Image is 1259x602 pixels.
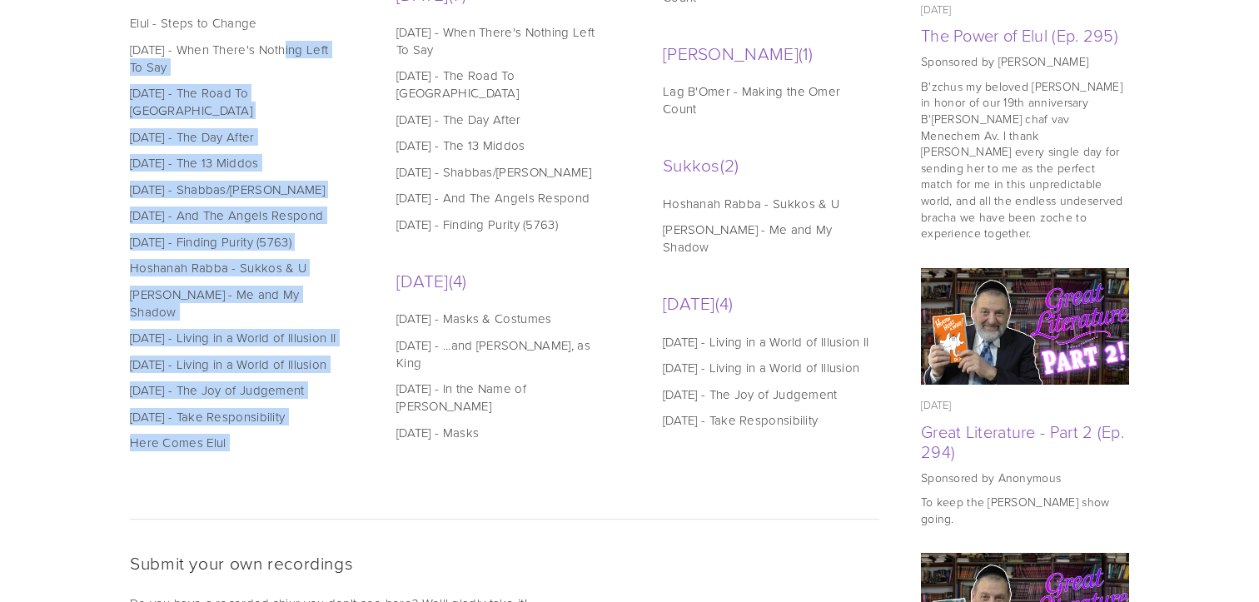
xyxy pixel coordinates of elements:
p: B'zchus my beloved [PERSON_NAME] in honor of our 19th anniversary B'[PERSON_NAME] chaf vav Menech... [921,78,1129,241]
a: [DATE] - The 13 Middos [396,137,609,154]
a: Hoshanah Rabba - Sukkos & U [130,259,342,276]
a: [DATE] - The Road To [GEOGRAPHIC_DATA] [130,84,342,119]
a: [DATE] - Finding Purity (5763) [396,216,609,233]
a: [DATE] - Shabbas/[PERSON_NAME] [396,163,609,181]
a: Lag B'Omer - Making the Omer Count [663,82,875,117]
a: [DATE]4 [396,268,613,292]
a: [DATE] - Living in a World of Illusion II [130,329,342,346]
a: [DATE] - Take Responsibility [663,411,875,429]
span: 4 [449,268,467,292]
a: Elul - Steps to Change [130,14,342,32]
a: Great Literature - Part 2 (Ep. 294) [921,420,1124,463]
a: [PERSON_NAME] - Me and My Shadow [663,221,875,256]
img: Great Literature - Part 2 (Ep. 294) [921,268,1130,386]
a: [DATE] - The 13 Middos [130,154,342,172]
h2: Submit your own recordings [130,552,879,573]
span: 4 [715,291,734,315]
a: [DATE] - And The Angels Respond [130,206,342,224]
a: Hoshanah Rabba - Sukkos & U [663,195,875,212]
span: 2 [720,152,739,177]
span: 1 [799,41,813,65]
a: [DATE] - ...and [PERSON_NAME], as King [396,336,609,371]
a: [DATE] - Masks [396,424,609,441]
a: [DATE] - The Road To [GEOGRAPHIC_DATA] [396,67,609,102]
a: [DATE] - In the Name of [PERSON_NAME] [396,380,609,415]
a: Great Literature - Part 2 (Ep. 294) [921,268,1129,386]
a: [DATE] - Living in a World of Illusion [663,359,875,376]
a: [DATE] - Finding Purity (5763) [130,233,342,251]
time: [DATE] [921,397,952,412]
p: Sponsored by [PERSON_NAME] [921,53,1129,70]
a: [DATE]4 [663,291,879,315]
a: [DATE] - Take Responsibility [130,408,342,425]
p: To keep the [PERSON_NAME] show going. [921,494,1129,526]
a: [DATE] - The Joy of Judgement [130,381,342,399]
a: Here Comes Elul [130,434,342,451]
a: [DATE] - The Day After [396,111,609,128]
time: [DATE] [921,2,952,17]
a: Sukkos2 [663,152,879,177]
a: [DATE] - When There's Nothing Left To Say [396,23,609,58]
a: [DATE] - Living in a World of Illusion [130,356,342,373]
a: [DATE] - Living in a World of Illusion II [663,333,875,351]
a: The Power of Elul (Ep. 295) [921,23,1118,47]
a: [DATE] - And The Angels Respond [396,189,609,206]
a: [PERSON_NAME]1 [663,41,879,65]
a: [DATE] - Shabbas/[PERSON_NAME] [130,181,342,198]
a: [PERSON_NAME] - Me and My Shadow [130,286,342,321]
a: [DATE] - When There's Nothing Left To Say [130,41,342,76]
a: [DATE] - The Joy of Judgement [663,386,875,403]
p: Sponsored by Anonymous [921,470,1129,486]
a: [DATE] - Masks & Costumes [396,310,609,327]
a: [DATE] - The Day After [130,128,342,146]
